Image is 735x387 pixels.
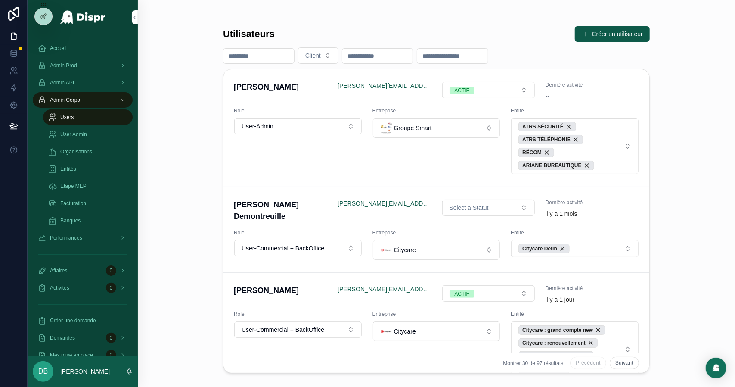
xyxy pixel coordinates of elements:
span: Entreprise [372,107,501,114]
span: Montrer 30 de 97 résultats [503,360,563,367]
a: [PERSON_NAME][EMAIL_ADDRESS][DOMAIN_NAME] [338,285,431,293]
span: -- [546,92,549,100]
a: Mes mise en place0 [33,347,133,363]
h4: [PERSON_NAME] [234,285,327,296]
span: Banques [60,217,81,224]
span: Groupe Smart [394,124,432,132]
div: ACTIF [455,290,470,298]
a: Facturation [43,196,133,211]
p: [PERSON_NAME] [60,367,110,376]
button: Unselect 36 [518,244,570,253]
button: Unselect 25 [518,148,554,157]
a: [PERSON_NAME][EMAIL_ADDRESS][PERSON_NAME][DOMAIN_NAME] [338,81,431,90]
div: ACTIF [455,87,470,94]
div: scrollable content [28,34,138,356]
span: Demandes [50,334,75,341]
button: Suivant [610,357,639,369]
span: Mes mise en place [50,352,93,359]
button: Unselect 26 [518,135,583,144]
h4: [PERSON_NAME] [234,81,327,93]
div: 0 [106,283,116,293]
span: RÉCOM [522,149,542,156]
a: [PERSON_NAME][PERSON_NAME][EMAIL_ADDRESS][PERSON_NAME][DOMAIN_NAME]Select ButtonDernière activité... [223,69,649,187]
span: Citycare : renouvellement [522,340,586,346]
span: Dernière activité [546,199,639,206]
span: User-Admin [242,122,273,131]
button: Select Button [234,321,362,338]
a: Accueil [33,41,133,56]
button: Select Button [298,47,338,64]
span: Role [234,107,362,114]
span: User-Commercial + BackOffice [242,244,324,253]
div: 0 [106,350,116,360]
span: Select a Statut [450,203,489,212]
button: Unselect 29 [518,122,576,131]
span: Citycare : grand compte new [522,327,593,334]
span: ATRS TÉLÉPHONIE [522,136,571,143]
a: Entités [43,161,133,177]
button: Select Button [442,82,535,98]
div: 0 [106,265,116,276]
span: ATRS SÉCURITÉ [522,123,564,130]
span: Entité [511,229,639,236]
span: Users [60,114,74,121]
a: Organisations [43,144,133,159]
span: User Admin [60,131,87,138]
span: Activités [50,284,69,291]
a: Admin Corpo [33,92,133,108]
span: Entités [60,165,76,172]
span: Etape MEP [60,183,87,190]
a: Créer un utilisateur [575,26,650,42]
a: Admin API [33,75,133,91]
p: il y a 1 jour [546,295,575,304]
span: Affaires [50,267,67,274]
span: User-Commercial + BackOffice [242,325,324,334]
span: Citycare [394,327,416,336]
a: Admin Prod [33,58,133,73]
div: Open Intercom Messenger [706,358,726,378]
span: Citycare : new business [522,353,581,359]
h1: Utilisateurs [223,28,275,41]
span: Role [234,311,362,318]
span: Entreprise [372,229,501,236]
span: Client [305,51,321,60]
span: Citycare [394,246,416,254]
a: Activités0 [33,280,133,296]
img: App logo [60,10,106,24]
span: Admin Prod [50,62,77,69]
button: Unselect 17 [518,338,598,348]
span: Dernière activité [546,285,639,292]
button: Select Button [442,285,535,302]
span: Admin Corpo [50,97,80,103]
a: Banques [43,213,133,228]
button: Select Button [511,321,639,378]
a: Users [43,109,133,125]
span: Dernière activité [546,81,639,88]
a: Affaires0 [33,263,133,278]
button: Unselect 24 [518,161,594,170]
span: Accueil [50,45,67,52]
button: Select Button [373,118,500,138]
span: Citycare Defib [522,245,557,252]
button: Select Button [442,200,535,216]
a: [PERSON_NAME][EMAIL_ADDRESS][DOMAIN_NAME] [338,199,431,208]
a: Performances [33,230,133,246]
span: Organisations [60,148,92,155]
p: il y a 1 mois [546,209,577,218]
span: Entité [511,107,639,114]
div: 0 [106,333,116,343]
a: Demandes0 [33,330,133,346]
span: Entité [511,311,639,318]
span: DB [38,366,48,377]
button: Unselect 31 [518,325,605,335]
h4: [PERSON_NAME] Demontreuille [234,199,327,222]
span: Créer une demande [50,317,96,324]
button: Unselect 9 [518,351,594,361]
span: Facturation [60,200,86,207]
button: Select Button [511,118,639,174]
span: Role [234,229,362,236]
a: Etape MEP [43,178,133,194]
span: ARIANE BUREAUTIQUE [522,162,581,169]
a: User Admin [43,127,133,142]
button: Select Button [234,240,362,256]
